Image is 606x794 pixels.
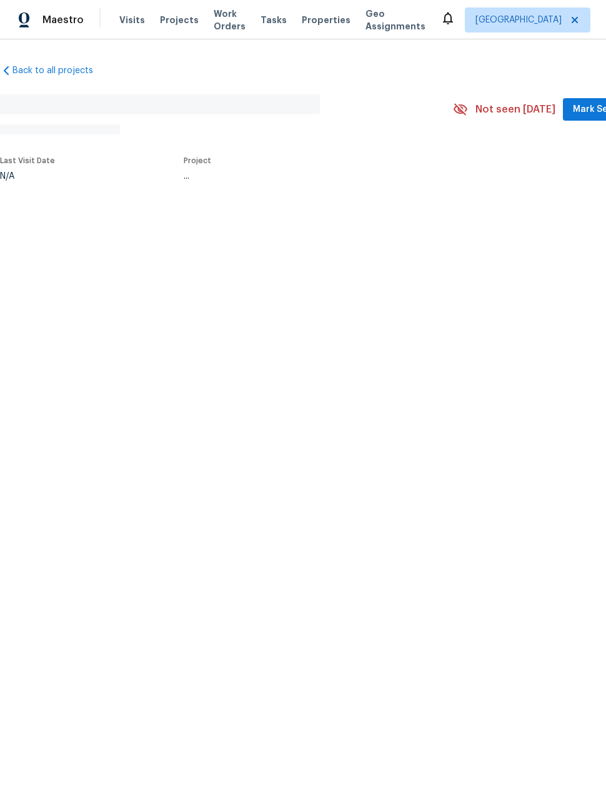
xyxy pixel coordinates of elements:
[302,14,350,26] span: Properties
[119,14,145,26] span: Visits
[160,14,199,26] span: Projects
[261,16,287,24] span: Tasks
[214,8,246,33] span: Work Orders
[475,103,555,116] span: Not seen [DATE]
[184,172,424,181] div: ...
[184,157,211,164] span: Project
[42,14,84,26] span: Maestro
[365,8,425,33] span: Geo Assignments
[475,14,562,26] span: [GEOGRAPHIC_DATA]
